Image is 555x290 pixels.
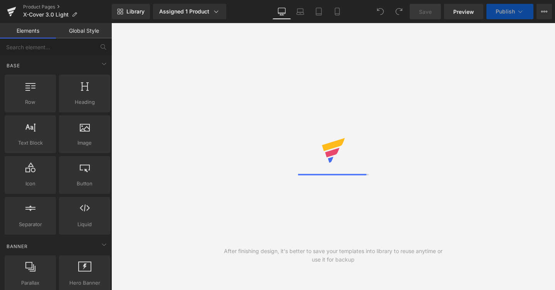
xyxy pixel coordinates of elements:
[6,243,29,250] span: Banner
[496,8,515,15] span: Publish
[126,8,145,15] span: Library
[7,220,54,228] span: Separator
[7,180,54,188] span: Icon
[272,4,291,19] a: Desktop
[373,4,388,19] button: Undo
[23,12,69,18] span: X-Cover 3.0 Light
[453,8,474,16] span: Preview
[7,139,54,147] span: Text Block
[291,4,309,19] a: Laptop
[309,4,328,19] a: Tablet
[61,220,108,228] span: Liquid
[419,8,432,16] span: Save
[7,98,54,106] span: Row
[159,8,220,15] div: Assigned 1 Product
[6,62,21,69] span: Base
[486,4,533,19] button: Publish
[61,98,108,106] span: Heading
[23,4,112,10] a: Product Pages
[444,4,483,19] a: Preview
[536,4,552,19] button: More
[61,279,108,287] span: Hero Banner
[61,180,108,188] span: Button
[328,4,346,19] a: Mobile
[61,139,108,147] span: Image
[7,279,54,287] span: Parallax
[391,4,407,19] button: Redo
[56,23,112,38] a: Global Style
[222,247,444,264] div: After finishing design, it's better to save your templates into library to reuse anytime or use i...
[112,4,150,19] a: New Library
